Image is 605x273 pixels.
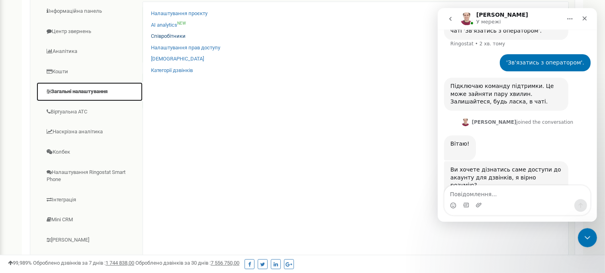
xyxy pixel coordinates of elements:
a: [DEMOGRAPHIC_DATA] [151,55,204,63]
a: Віртуальна АТС [36,102,143,122]
a: [PERSON_NAME] [36,230,143,250]
a: Аналiтика [36,42,143,61]
a: Налаштування прав доступу [151,44,220,52]
a: Категорії дзвінків [151,67,193,74]
a: Інформаційна панель [36,2,143,21]
span: Оброблено дзвінків за 30 днів : [135,260,239,266]
u: 7 556 750,00 [211,260,239,266]
a: Кошти [36,62,143,82]
a: Загальні налаштування [36,82,143,101]
a: Центр звернень [36,22,143,41]
a: Mini CRM [36,210,143,230]
span: Оброблено дзвінків за 7 днів : [33,260,134,266]
iframe: Intercom live chat [438,8,597,222]
sup: NEW [177,21,186,25]
a: Колбек [36,142,143,162]
a: AI analyticsNEW [151,21,186,29]
a: Налаштування Ringostat Smart Phone [36,163,143,189]
a: Співробітники [151,33,186,40]
a: Наскрізна аналітика [36,122,143,142]
u: 1 744 838,00 [106,260,134,266]
a: Інтеграція [36,190,143,210]
iframe: Intercom live chat [578,228,597,247]
a: Налаштування проєкту [151,10,208,18]
span: 99,989% [8,260,32,266]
